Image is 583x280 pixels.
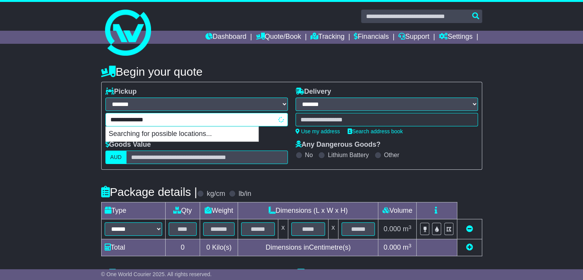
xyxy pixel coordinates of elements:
[205,31,246,44] a: Dashboard
[101,186,197,198] h4: Package details |
[354,31,389,44] a: Financials
[310,31,344,44] a: Tracking
[403,225,412,233] span: m
[328,219,338,239] td: x
[328,151,369,159] label: Lithium Battery
[238,190,251,198] label: lb/in
[165,239,200,256] td: 0
[238,202,378,219] td: Dimensions (L x W x H)
[101,65,482,78] h4: Begin your quote
[101,271,212,277] span: © One World Courier 2025. All rights reserved.
[409,224,412,230] sup: 3
[200,239,238,256] td: Kilo(s)
[101,239,165,256] td: Total
[384,151,399,159] label: Other
[305,151,313,159] label: No
[296,141,381,149] label: Any Dangerous Goods?
[378,202,417,219] td: Volume
[409,243,412,249] sup: 3
[105,113,288,126] typeahead: Please provide city
[101,202,165,219] td: Type
[207,190,225,198] label: kg/cm
[296,88,331,96] label: Delivery
[384,244,401,251] span: 0.000
[398,31,429,44] a: Support
[105,151,127,164] label: AUD
[384,225,401,233] span: 0.000
[278,219,288,239] td: x
[105,141,151,149] label: Goods Value
[106,127,258,141] p: Searching for possible locations...
[439,31,473,44] a: Settings
[256,31,301,44] a: Quote/Book
[466,225,473,233] a: Remove this item
[466,244,473,251] a: Add new item
[200,202,238,219] td: Weight
[348,128,403,134] a: Search address book
[238,239,378,256] td: Dimensions in Centimetre(s)
[206,244,210,251] span: 0
[165,202,200,219] td: Qty
[296,128,340,134] a: Use my address
[105,88,137,96] label: Pickup
[403,244,412,251] span: m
